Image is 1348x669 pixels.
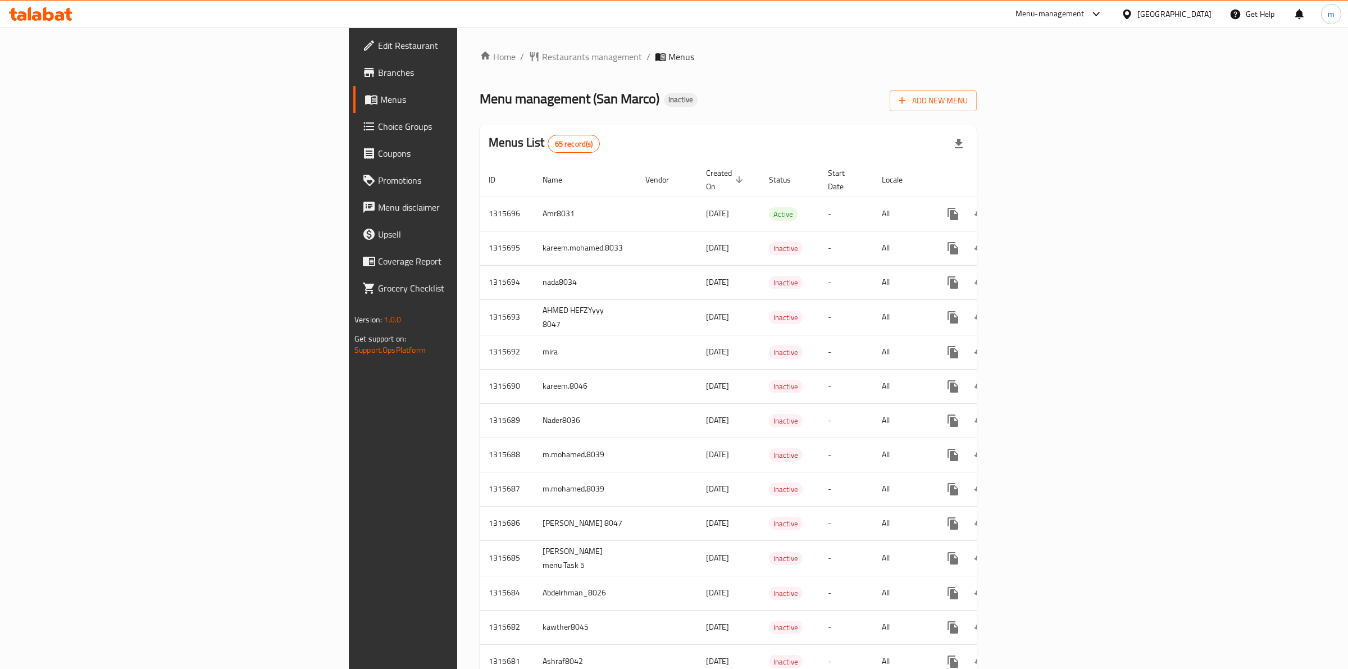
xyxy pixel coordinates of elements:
[890,90,977,111] button: Add New Menu
[940,580,967,607] button: more
[940,269,967,296] button: more
[480,50,977,63] nav: breadcrumb
[940,407,967,434] button: more
[706,344,729,359] span: [DATE]
[873,610,931,644] td: All
[940,235,967,262] button: more
[534,438,636,472] td: m.mohamed.8039
[378,201,565,214] span: Menu disclaimer
[353,248,574,275] a: Coverage Report
[489,134,600,153] h2: Menus List
[706,413,729,427] span: [DATE]
[873,506,931,540] td: All
[645,173,684,186] span: Vendor
[873,438,931,472] td: All
[534,197,636,231] td: Amr8031
[353,194,574,221] a: Menu disclaimer
[873,197,931,231] td: All
[967,407,994,434] button: Change Status
[646,50,650,63] li: /
[967,304,994,331] button: Change Status
[769,345,803,359] div: Inactive
[769,173,805,186] span: Status
[819,403,873,438] td: -
[534,369,636,403] td: kareem.8046
[353,113,574,140] a: Choice Groups
[931,163,1056,197] th: Actions
[819,576,873,610] td: -
[384,312,401,327] span: 1.0.0
[819,265,873,299] td: -
[967,269,994,296] button: Change Status
[378,39,565,52] span: Edit Restaurant
[543,173,577,186] span: Name
[819,231,873,265] td: -
[706,585,729,600] span: [DATE]
[967,373,994,400] button: Change Status
[940,304,967,331] button: more
[940,442,967,468] button: more
[769,449,803,462] span: Inactive
[542,50,642,63] span: Restaurants management
[873,576,931,610] td: All
[353,86,574,113] a: Menus
[664,95,698,104] span: Inactive
[769,552,803,565] div: Inactive
[819,438,873,472] td: -
[534,472,636,506] td: m.mohamed.8039
[819,369,873,403] td: -
[882,173,917,186] span: Locale
[534,335,636,369] td: mira
[1137,8,1212,20] div: [GEOGRAPHIC_DATA]
[873,540,931,576] td: All
[706,206,729,221] span: [DATE]
[769,242,803,255] div: Inactive
[769,587,803,600] span: Inactive
[548,139,600,149] span: 65 record(s)
[899,94,968,108] span: Add New Menu
[534,610,636,644] td: kawther8045
[873,265,931,299] td: All
[873,369,931,403] td: All
[534,265,636,299] td: nada8034
[378,227,565,241] span: Upsell
[706,379,729,393] span: [DATE]
[769,621,803,634] div: Inactive
[378,120,565,133] span: Choice Groups
[819,299,873,335] td: -
[534,540,636,576] td: [PERSON_NAME] menu Task 5
[940,373,967,400] button: more
[873,299,931,335] td: All
[819,472,873,506] td: -
[706,481,729,496] span: [DATE]
[706,166,746,193] span: Created On
[769,621,803,634] span: Inactive
[769,276,803,289] div: Inactive
[873,231,931,265] td: All
[534,299,636,335] td: AHMED HEFZYyyy 8047
[967,201,994,227] button: Change Status
[529,50,642,63] a: Restaurants management
[769,483,803,496] span: Inactive
[940,614,967,641] button: more
[706,310,729,324] span: [DATE]
[769,380,803,393] span: Inactive
[828,166,859,193] span: Start Date
[706,620,729,634] span: [DATE]
[769,242,803,255] span: Inactive
[819,506,873,540] td: -
[353,167,574,194] a: Promotions
[769,414,803,427] div: Inactive
[769,208,798,221] span: Active
[819,610,873,644] td: -
[769,656,803,668] span: Inactive
[967,339,994,366] button: Change Status
[534,403,636,438] td: Nader8036
[940,510,967,537] button: more
[769,586,803,600] div: Inactive
[967,476,994,503] button: Change Status
[668,50,694,63] span: Menus
[940,545,967,572] button: more
[378,66,565,79] span: Branches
